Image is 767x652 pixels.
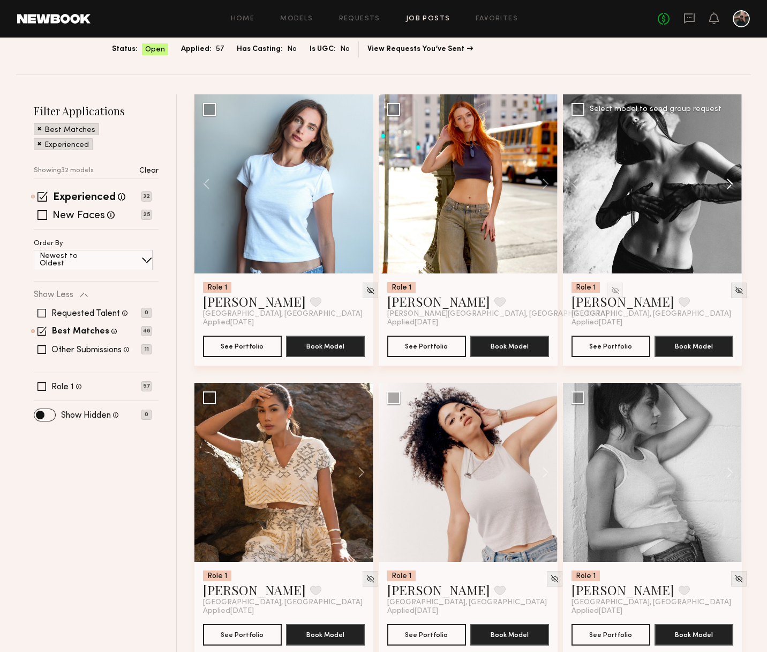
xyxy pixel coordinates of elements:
p: Experienced [44,142,89,149]
button: See Portfolio [572,624,650,646]
span: [PERSON_NAME][GEOGRAPHIC_DATA], [GEOGRAPHIC_DATA] [387,310,607,318]
img: Unhide Model [550,574,559,583]
div: Role 1 [387,570,416,581]
div: Applied [DATE] [203,318,365,327]
div: Applied [DATE] [387,318,549,327]
button: Book Model [286,336,365,357]
a: Book Model [470,341,549,350]
button: Book Model [470,336,549,357]
span: Has Casting: [237,43,283,55]
p: 25 [141,210,152,220]
a: Book Model [286,629,365,639]
a: [PERSON_NAME] [203,293,306,310]
label: Other Submissions [51,346,122,354]
a: Job Posts [406,16,450,23]
a: [PERSON_NAME] [387,581,490,598]
button: See Portfolio [203,624,282,646]
p: Newest to Oldest [40,253,103,268]
p: 11 [141,344,152,354]
label: Experienced [53,192,116,203]
span: Status: [112,43,138,55]
button: Book Model [655,624,733,646]
a: [PERSON_NAME] [203,581,306,598]
p: 0 [141,410,152,420]
span: Open [145,45,165,55]
span: No [287,43,297,55]
div: Role 1 [572,282,600,293]
p: 32 [141,191,152,202]
div: Applied [DATE] [203,607,365,616]
button: Book Model [655,336,733,357]
div: Role 1 [203,570,231,581]
div: Applied [DATE] [572,318,733,327]
label: Show Hidden [61,411,111,420]
button: See Portfolio [572,336,650,357]
img: Unhide Model [366,574,375,583]
div: Role 1 [387,282,416,293]
a: View Requests You’ve Sent [367,46,473,53]
span: Is UGC: [310,43,336,55]
img: Unhide Model [366,286,375,295]
button: See Portfolio [387,336,466,357]
a: Favorites [476,16,518,23]
p: Showing 32 models [34,167,94,174]
span: [GEOGRAPHIC_DATA], [GEOGRAPHIC_DATA] [203,598,363,607]
label: Role 1 [51,383,74,391]
a: [PERSON_NAME] [572,581,674,598]
p: 46 [141,326,152,336]
button: Book Model [470,624,549,646]
p: Clear [139,167,159,175]
p: 0 [141,308,152,318]
a: Home [231,16,255,23]
span: No [340,43,350,55]
h2: Filter Applications [34,103,159,118]
span: [GEOGRAPHIC_DATA], [GEOGRAPHIC_DATA] [572,310,731,318]
label: Requested Talent [51,309,120,318]
span: 57 [216,43,224,55]
button: See Portfolio [203,336,282,357]
div: Applied [DATE] [387,607,549,616]
a: Requests [339,16,380,23]
label: New Faces [52,211,105,221]
img: Unhide Model [734,574,743,583]
p: Order By [34,240,63,247]
div: Role 1 [203,282,231,293]
span: [GEOGRAPHIC_DATA], [GEOGRAPHIC_DATA] [203,310,363,318]
a: [PERSON_NAME] [572,293,674,310]
div: Role 1 [572,570,600,581]
button: Book Model [286,624,365,646]
label: Best Matches [52,328,109,336]
a: [PERSON_NAME] [387,293,490,310]
a: Book Model [655,629,733,639]
a: Book Model [470,629,549,639]
p: 57 [141,381,152,391]
span: Applied: [181,43,212,55]
p: Show Less [34,291,73,299]
div: Select model to send group request [590,106,721,113]
img: Unhide Model [734,286,743,295]
button: See Portfolio [387,624,466,646]
p: Best Matches [44,127,95,134]
span: [GEOGRAPHIC_DATA], [GEOGRAPHIC_DATA] [387,598,547,607]
div: Applied [DATE] [572,607,733,616]
a: Models [280,16,313,23]
a: Book Model [286,341,365,350]
a: Book Model [655,341,733,350]
span: [GEOGRAPHIC_DATA], [GEOGRAPHIC_DATA] [572,598,731,607]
